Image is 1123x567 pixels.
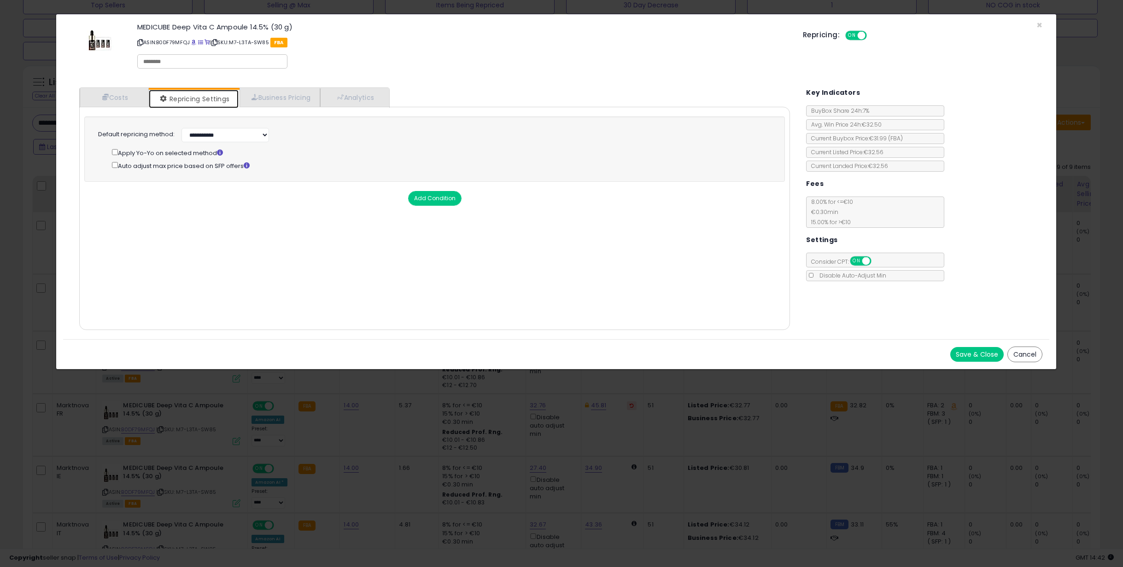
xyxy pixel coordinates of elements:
[137,35,789,50] p: ASIN: B0DF79MFQJ | SKU: M7-L3TA-SW85
[80,88,149,107] a: Costs
[807,162,888,170] span: Current Landed Price: €32.56
[807,134,903,142] span: Current Buybox Price:
[807,218,851,226] span: 15.00 % for > €10
[112,147,767,158] div: Apply Yo-Yo on selected method
[846,32,858,40] span: ON
[870,257,885,265] span: OFF
[112,160,767,171] div: Auto adjust max price based on SFP offers
[191,39,196,46] a: BuyBox page
[270,38,287,47] span: FBA
[869,134,903,142] span: €31.99
[806,87,860,98] h5: Key Indicators
[408,191,462,206] button: Add Condition
[807,198,853,226] span: 8.00 % for <= €10
[950,347,1004,362] button: Save & Close
[807,107,869,115] span: BuyBox Share 24h: 7%
[205,39,210,46] a: Your listing only
[240,88,320,107] a: Business Pricing
[320,88,388,107] a: Analytics
[1036,18,1042,32] span: ×
[803,31,840,39] h5: Repricing:
[865,32,880,40] span: OFF
[137,23,789,30] h3: MEDICUBE Deep Vita C Ampoule 14.5% (30 g)
[149,90,239,108] a: Repricing Settings
[1007,347,1042,362] button: Cancel
[807,148,883,156] span: Current Listed Price: €32.56
[98,130,175,139] label: Default repricing method:
[86,23,114,51] img: 51zV3gYGuIL._SL60_.jpg
[888,134,903,142] span: ( FBA )
[806,178,824,190] h5: Fees
[198,39,203,46] a: All offer listings
[807,208,838,216] span: €0.30 min
[851,257,863,265] span: ON
[807,258,883,266] span: Consider CPT:
[806,234,837,246] h5: Settings
[807,121,882,128] span: Avg. Win Price 24h: €32.50
[815,272,886,279] span: Disable Auto-Adjust Min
